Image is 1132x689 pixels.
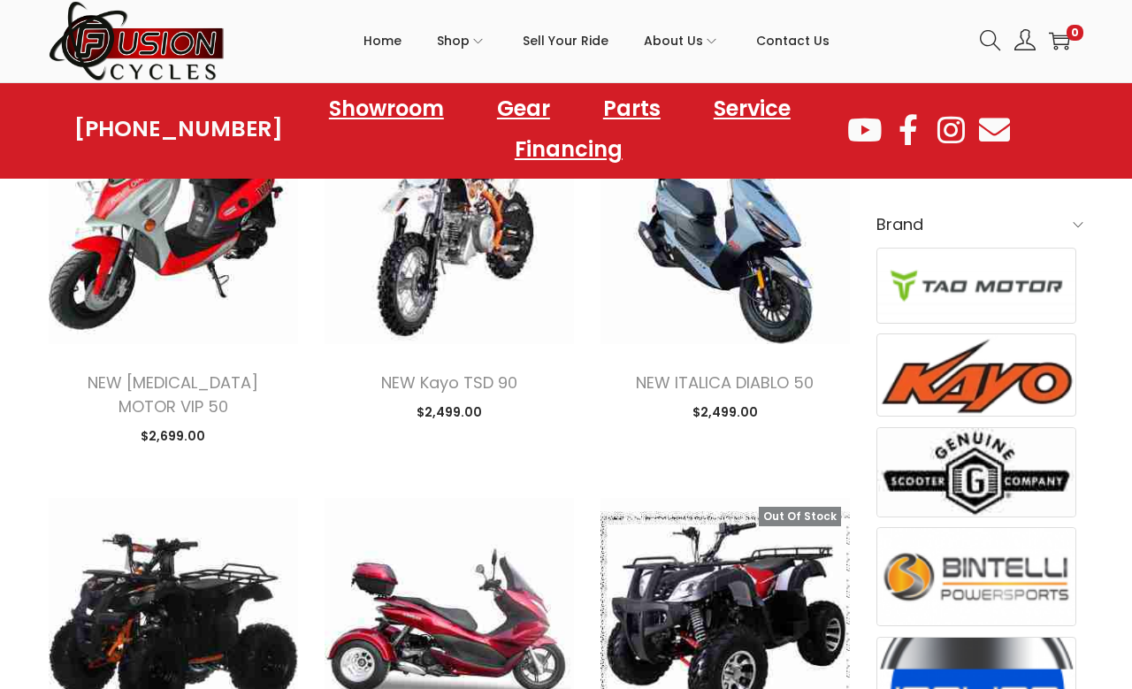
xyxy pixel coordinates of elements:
a: [PHONE_NUMBER] [74,117,283,142]
span: 2,699.00 [141,427,205,445]
a: NEW [MEDICAL_DATA] MOTOR VIP 50 [88,371,258,417]
a: Financing [497,129,640,170]
img: Tao Motor [877,249,1075,322]
a: NEW Kayo TSD 90 [381,371,517,394]
a: Parts [585,88,678,129]
span: Home [363,19,402,63]
span: 2,499.00 [692,403,758,421]
a: Gear [479,88,568,129]
a: NEW ITALICA DIABLO 50 [636,371,814,394]
a: Showroom [311,88,462,129]
a: Shop [437,1,487,80]
a: About Us [644,1,721,80]
span: Shop [437,19,470,63]
span: $ [417,403,424,421]
a: Contact Us [756,1,830,80]
img: Bintelli [877,528,1075,625]
span: About Us [644,19,703,63]
span: 2,499.00 [417,403,482,421]
nav: Primary navigation [226,1,967,80]
span: Contact Us [756,19,830,63]
span: Sell Your Ride [523,19,608,63]
nav: Menu [283,88,845,170]
span: $ [141,427,149,445]
img: Genuine [877,428,1075,517]
span: $ [692,403,700,421]
a: Home [363,1,402,80]
a: 0 [1049,30,1070,51]
h6: Brand [876,203,1083,245]
img: Kayo [877,334,1075,416]
a: Service [696,88,808,129]
a: Sell Your Ride [523,1,608,80]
